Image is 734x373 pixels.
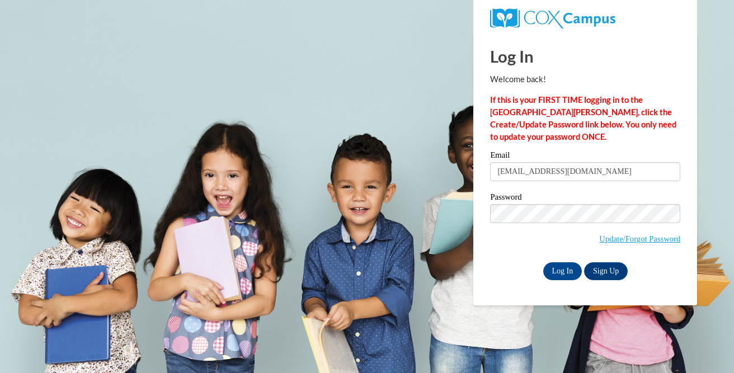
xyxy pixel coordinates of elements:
[584,262,628,280] a: Sign Up
[490,73,680,86] p: Welcome back!
[490,13,615,22] a: COX Campus
[490,95,676,141] strong: If this is your FIRST TIME logging in to the [GEOGRAPHIC_DATA][PERSON_NAME], click the Create/Upd...
[490,193,680,204] label: Password
[599,234,680,243] a: Update/Forgot Password
[543,262,582,280] input: Log In
[490,45,680,68] h1: Log In
[490,151,680,162] label: Email
[490,8,615,29] img: COX Campus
